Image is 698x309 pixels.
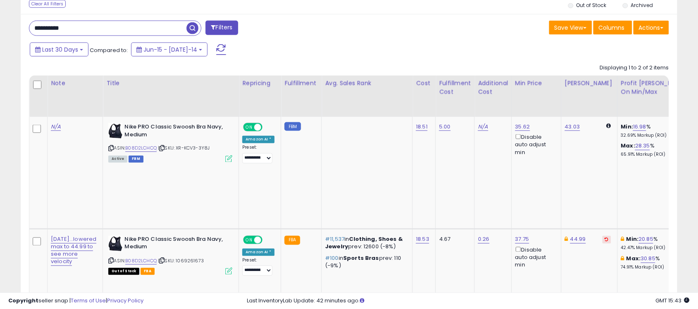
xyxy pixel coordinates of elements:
div: Disable auto adjust min [515,245,555,269]
b: Max: [626,255,641,263]
th: The percentage added to the cost of goods (COGS) that forms the calculator for Min & Max prices. [617,76,696,117]
span: 2025-08-14 15:43 GMT [656,297,690,304]
strong: Copyright [8,297,38,304]
span: Last 30 Days [42,45,78,54]
span: ON [244,124,255,131]
a: 18.53 [416,235,429,244]
button: Save View [549,21,592,35]
b: Min: [621,123,633,131]
a: Terms of Use [71,297,106,304]
small: FBM [284,122,301,131]
div: Additional Cost [478,79,508,96]
a: [DATE]...lowered max to 44.99 to see more velocity [51,235,96,266]
span: Clothing, Shoes & Jewelry [325,235,403,251]
div: Fulfillment [284,79,318,88]
p: in prev: 110 (-9%) [325,255,406,270]
a: 28.35 [635,142,650,150]
div: Min Price [515,79,558,88]
span: FBM [129,156,143,163]
span: Columns [599,24,625,32]
div: Preset: [242,145,275,164]
div: Repricing [242,79,277,88]
a: 5.00 [439,123,451,131]
div: Fulfillment Cost [439,79,471,96]
b: Nike PRO Classic Swoosh Bra Navy, Medium [124,236,225,253]
button: Actions [633,21,669,35]
div: 4.67 [439,236,468,243]
a: B08D2LCHCQ [125,145,157,152]
div: Displaying 1 to 2 of 2 items [600,64,669,72]
a: 37.75 [515,235,529,244]
div: Amazon AI * [242,249,275,256]
div: % [621,123,690,138]
span: #100 [325,254,339,262]
div: seller snap | | [8,297,143,305]
label: Archived [631,2,653,9]
span: Jun-15 - [DATE]-14 [143,45,197,54]
b: Max: [621,142,636,150]
b: Min: [626,235,639,243]
span: OFF [261,124,275,131]
label: Out of Stock [576,2,607,9]
a: 20.85 [639,235,654,244]
div: % [621,255,690,271]
span: #11,537 [325,235,344,243]
span: FBA [141,268,155,275]
img: 314-UNF3M4L._SL40_.jpg [108,236,122,252]
button: Columns [593,21,632,35]
p: 32.69% Markup (ROI) [621,133,690,138]
div: [PERSON_NAME] [565,79,614,88]
span: | SKU: XR-KCV3-3Y8J [158,145,210,152]
span: | SKU: 1069261673 [158,258,204,264]
span: ON [244,236,255,243]
div: Avg. Sales Rank [325,79,409,88]
div: Profit [PERSON_NAME] on Min/Max [621,79,693,96]
a: 0.26 [478,235,490,244]
div: % [621,236,690,251]
div: Note [51,79,99,88]
button: Jun-15 - [DATE]-14 [131,43,208,57]
img: 314-UNF3M4L._SL40_.jpg [108,123,122,140]
div: ASIN: [108,123,232,162]
div: ASIN: [108,236,232,274]
a: 18.51 [416,123,428,131]
a: 30.85 [641,255,656,263]
div: Amazon AI * [242,136,275,143]
p: 42.47% Markup (ROI) [621,245,690,251]
a: 16.98 [633,123,646,131]
span: Sports Bras [343,254,379,262]
p: 74.91% Markup (ROI) [621,265,690,271]
div: Preset: [242,258,275,276]
small: FBA [284,236,300,245]
a: B08D2LCHCQ [125,258,157,265]
div: Last InventoryLab Update: 42 minutes ago. [247,297,690,305]
a: N/A [478,123,488,131]
a: 44.99 [570,235,586,244]
div: Disable auto adjust min [515,133,555,157]
a: Privacy Policy [107,297,143,304]
span: All listings that are currently out of stock and unavailable for purchase on Amazon [108,268,139,275]
div: Title [106,79,235,88]
div: % [621,143,690,158]
a: N/A [51,123,61,131]
span: Compared to: [90,46,128,54]
a: 43.03 [565,123,580,131]
span: All listings currently available for purchase on Amazon [108,156,127,163]
span: OFF [261,236,275,243]
button: Last 30 Days [30,43,88,57]
p: 65.91% Markup (ROI) [621,152,690,158]
div: Cost [416,79,432,88]
button: Filters [206,21,238,35]
a: 35.62 [515,123,530,131]
p: in prev: 12600 (-8%) [325,236,406,251]
b: Nike PRO Classic Swoosh Bra Navy, Medium [124,123,225,140]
